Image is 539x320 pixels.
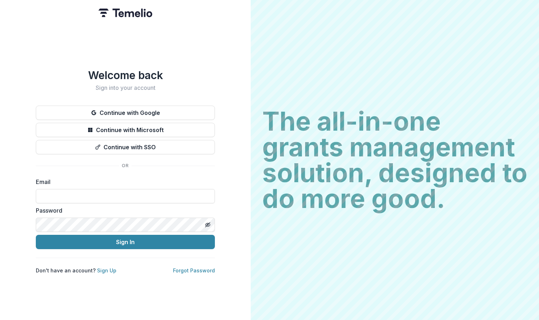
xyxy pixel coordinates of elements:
[36,267,116,274] p: Don't have an account?
[97,267,116,273] a: Sign Up
[36,206,211,215] label: Password
[36,178,211,186] label: Email
[36,106,215,120] button: Continue with Google
[36,69,215,82] h1: Welcome back
[98,9,152,17] img: Temelio
[36,84,215,91] h2: Sign into your account
[202,219,213,231] button: Toggle password visibility
[36,235,215,249] button: Sign In
[36,123,215,137] button: Continue with Microsoft
[36,140,215,154] button: Continue with SSO
[173,267,215,273] a: Forgot Password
